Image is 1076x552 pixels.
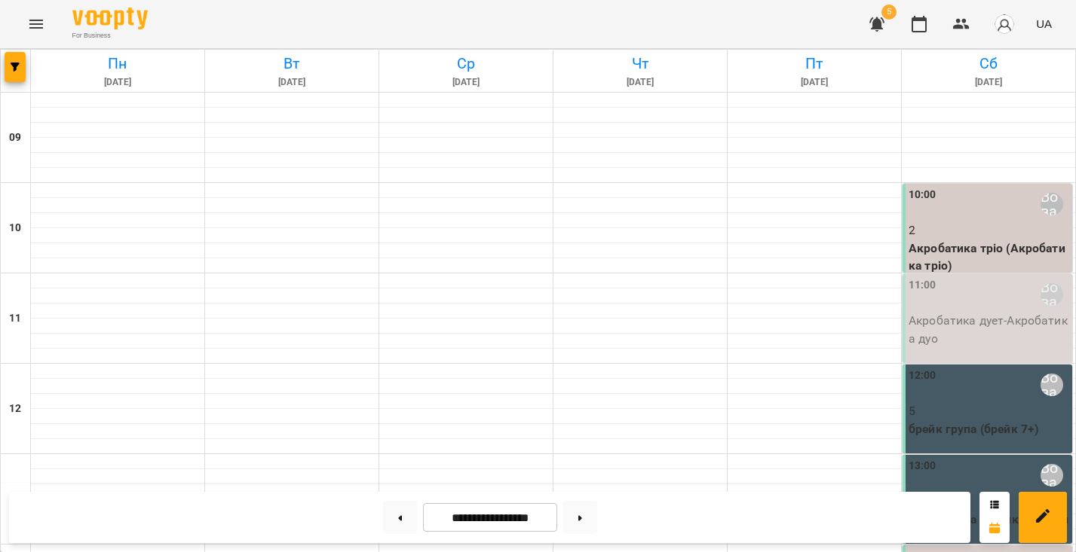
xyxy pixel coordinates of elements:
[904,52,1073,75] h6: Сб
[909,312,1069,347] p: Акробатика дует - Акробатика дуо
[18,6,54,42] button: Menu
[207,52,376,75] h6: Вт
[1041,193,1063,215] div: Вова
[909,367,937,384] label: 12:00
[207,75,376,90] h6: [DATE]
[881,5,897,20] span: 5
[33,52,202,75] h6: Пн
[1030,10,1058,38] button: UA
[909,187,937,203] label: 10:00
[9,401,21,417] h6: 12
[1041,464,1063,486] div: Вова
[1041,374,1063,396] div: Вова
[909,277,937,294] label: 11:00
[9,130,21,146] h6: 09
[33,75,202,90] h6: [DATE]
[9,310,21,327] h6: 11
[909,221,1069,239] p: 2
[909,402,1069,420] p: 5
[909,420,1069,438] p: брейк група (брейк 7+)
[909,458,937,474] label: 13:00
[72,8,148,29] img: Voopty Logo
[1041,283,1063,306] div: Вова
[994,14,1015,35] img: avatar_s.png
[904,75,1073,90] h6: [DATE]
[556,52,725,75] h6: Чт
[72,31,148,41] span: For Business
[909,239,1069,275] p: Акробатика тріо (Акробатика тріо)
[382,75,550,90] h6: [DATE]
[9,220,21,236] h6: 10
[730,52,899,75] h6: Пт
[556,75,725,90] h6: [DATE]
[382,52,550,75] h6: Ср
[730,75,899,90] h6: [DATE]
[1036,16,1052,32] span: UA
